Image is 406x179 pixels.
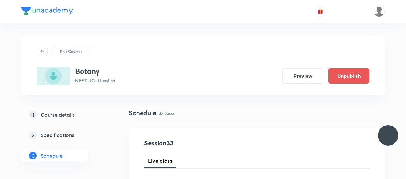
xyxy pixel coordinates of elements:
a: 2Specifications [21,129,108,142]
h4: Session 33 [144,138,261,148]
button: Preview [282,68,323,84]
p: 3 [29,152,37,159]
img: ttu [384,132,392,139]
img: 08021A9F-E58F-4B81-B9DC-5AC5AEC9A353_plus.png [37,67,70,85]
h3: Botany [75,67,115,76]
p: 1 [29,111,37,118]
h5: Specifications [41,131,74,139]
p: 32 classes [159,110,177,117]
span: Live class [148,157,172,165]
img: Company Logo [21,7,73,15]
p: 2 [29,131,37,139]
a: Company Logo [21,7,73,16]
button: avatar [315,6,325,17]
h5: Course details [41,111,75,118]
p: NEET UG • Hinglish [75,77,115,84]
button: Unpublish [328,68,369,84]
img: avatar [317,9,323,14]
h5: Schedule [41,152,63,159]
a: 1Course details [21,108,108,121]
p: Plus Courses [60,48,82,54]
img: Dhirendra singh [374,6,385,17]
h4: Schedule [129,108,156,118]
